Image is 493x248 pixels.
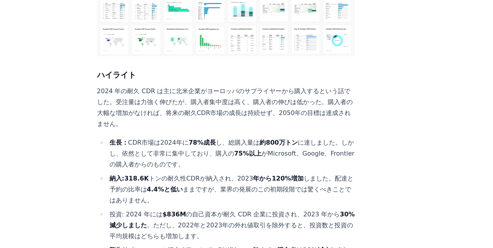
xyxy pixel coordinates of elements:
[107,173,355,206] li: トンの耐久性CDRが納入され、2023 しました。配達と予約の比率は ままですが、業界の発展のこの初期段階では驚くべきことではありません。
[163,211,186,218] strong: $836M
[147,186,183,193] strong: 4.4%と低い
[260,139,297,146] strong: 約800万トン
[110,175,149,182] strong: 納入:318.6K
[189,139,216,146] strong: 78%成長
[97,69,355,81] h3: ハイライト
[107,209,355,242] li: 投資: 2024 年には の自己資本が耐久 CDR 企業に投資され、2023 年から 。ただし、2022年と2023年の外れ値取引を除外すると、投資数と投資の平均規模はどちらも増加します。
[107,137,355,170] li: CDR市場は2024年に し、総購入量は に達しました。しかし、依然として非常に集中しており、購入の がMicrosoft、Google、Frontierの購入者からのものです。
[97,86,355,129] p: 2024 年の耐久 CDR は主に北米企業がヨーロッパのサプライヤーから購入するという話でした。受注量は力強く伸びたが、購入者集中度は高く、購入者の伸びは低かった。購入者の大幅な増加がなければ、...
[253,175,303,182] strong: 年から120%増加
[234,150,262,157] strong: 75%以上
[110,139,128,146] strong: 生長：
